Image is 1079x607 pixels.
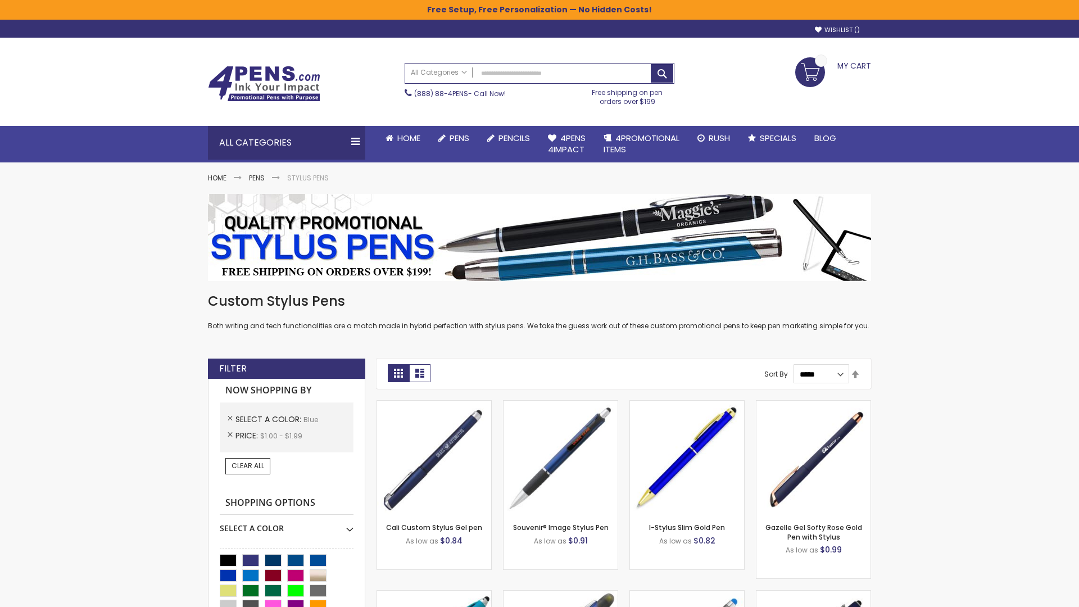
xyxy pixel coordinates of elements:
[504,590,618,600] a: Souvenir® Jalan Highlighter Stylus Pen Combo-Blue
[232,461,264,470] span: Clear All
[534,536,566,546] span: As low as
[208,292,871,331] div: Both writing and tech functionalities are a match made in hybrid perfection with stylus pens. We ...
[208,66,320,102] img: 4Pens Custom Pens and Promotional Products
[756,401,871,515] img: Gazelle Gel Softy Rose Gold Pen with Stylus-Blue
[225,458,270,474] a: Clear All
[208,126,365,160] div: All Categories
[388,364,409,382] strong: Grid
[208,292,871,310] h1: Custom Stylus Pens
[815,26,860,34] a: Wishlist
[377,400,491,410] a: Cali Custom Stylus Gel pen-Blue
[377,126,429,151] a: Home
[630,400,744,410] a: I-Stylus Slim Gold-Blue
[478,126,539,151] a: Pencils
[513,523,609,532] a: Souvenir® Image Stylus Pen
[208,173,226,183] a: Home
[303,415,318,424] span: Blue
[504,401,618,515] img: Souvenir® Image Stylus Pen-Blue
[405,64,473,82] a: All Categories
[440,535,463,546] span: $0.84
[688,126,739,151] a: Rush
[649,523,725,532] a: I-Stylus Slim Gold Pen
[709,132,730,144] span: Rush
[249,173,265,183] a: Pens
[414,89,468,98] a: (888) 88-4PENS
[406,536,438,546] span: As low as
[595,126,688,162] a: 4PROMOTIONALITEMS
[429,126,478,151] a: Pens
[208,194,871,281] img: Stylus Pens
[764,369,788,379] label: Sort By
[504,400,618,410] a: Souvenir® Image Stylus Pen-Blue
[287,173,329,183] strong: Stylus Pens
[219,363,247,375] strong: Filter
[498,132,530,144] span: Pencils
[220,515,353,534] div: Select A Color
[604,132,679,155] span: 4PROMOTIONAL ITEMS
[786,545,818,555] span: As low as
[630,590,744,600] a: Islander Softy Gel with Stylus - ColorJet Imprint-Blue
[377,590,491,600] a: Neon Stylus Highlighter-Pen Combo-Blue
[539,126,595,162] a: 4Pens4impact
[386,523,482,532] a: Cali Custom Stylus Gel pen
[450,132,469,144] span: Pens
[260,431,302,441] span: $1.00 - $1.99
[760,132,796,144] span: Specials
[659,536,692,546] span: As low as
[756,590,871,600] a: Custom Soft Touch® Metal Pens with Stylus-Blue
[235,430,260,441] span: Price
[235,414,303,425] span: Select A Color
[630,401,744,515] img: I-Stylus Slim Gold-Blue
[814,132,836,144] span: Blog
[581,84,675,106] div: Free shipping on pen orders over $199
[820,544,842,555] span: $0.99
[756,400,871,410] a: Gazelle Gel Softy Rose Gold Pen with Stylus-Blue
[739,126,805,151] a: Specials
[548,132,586,155] span: 4Pens 4impact
[765,523,862,541] a: Gazelle Gel Softy Rose Gold Pen with Stylus
[411,68,467,77] span: All Categories
[397,132,420,144] span: Home
[220,379,353,402] strong: Now Shopping by
[414,89,506,98] span: - Call Now!
[377,401,491,515] img: Cali Custom Stylus Gel pen-Blue
[693,535,715,546] span: $0.82
[805,126,845,151] a: Blog
[220,491,353,515] strong: Shopping Options
[568,535,588,546] span: $0.91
